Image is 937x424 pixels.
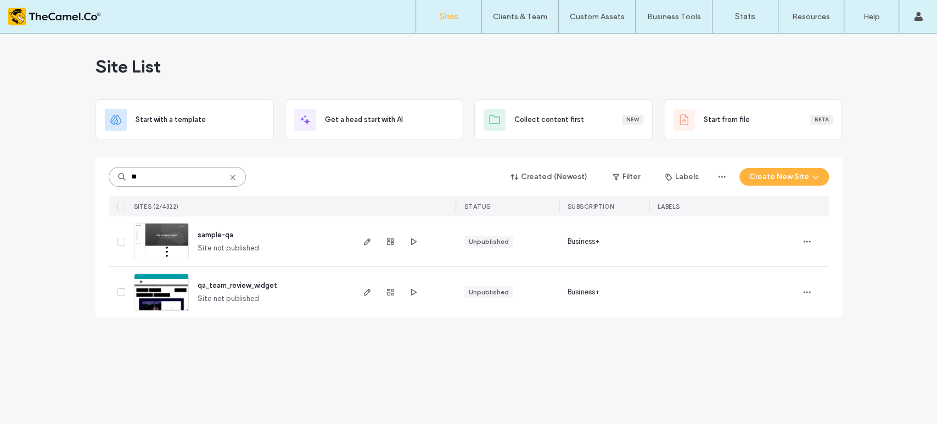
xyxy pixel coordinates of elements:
label: Custom Assets [570,12,625,21]
span: SITES (2/4322) [134,203,179,210]
span: Business+ [568,287,600,298]
div: Collect content firstNew [474,99,653,140]
div: Unpublished [469,287,509,297]
span: SUBSCRIPTION [568,203,614,210]
label: Sites [440,12,458,21]
button: Filter [602,168,651,186]
a: sample-qa [198,231,233,239]
div: Unpublished [469,237,509,247]
div: New [622,115,643,125]
span: Start from file [704,114,750,125]
button: Create New Site [739,168,829,186]
div: Get a head start with AI [285,99,463,140]
span: STATUS [464,203,491,210]
button: Created (Newest) [501,168,597,186]
label: Clients & Team [493,12,547,21]
label: Business Tools [647,12,701,21]
label: Help [863,12,880,21]
div: Start from fileBeta [664,99,842,140]
span: Get a head start with AI [325,114,403,125]
span: Start with a template [136,114,206,125]
span: Help [25,8,47,18]
label: Stats [735,12,755,21]
div: Beta [810,115,833,125]
span: Site not published [198,243,260,254]
span: Business+ [568,236,600,247]
span: Site not published [198,293,260,304]
span: Site List [96,55,161,77]
a: qa_team_review_widget [198,281,277,289]
span: Collect content first [514,114,584,125]
label: Resources [792,12,830,21]
button: Labels [655,168,709,186]
div: Start with a template [96,99,274,140]
span: LABELS [658,203,680,210]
